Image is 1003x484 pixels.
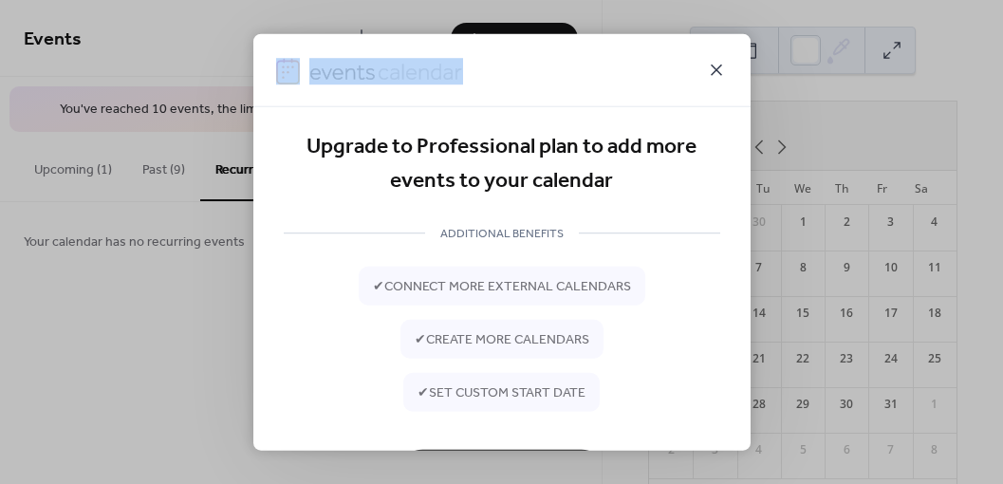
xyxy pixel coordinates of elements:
span: ✔ connect more external calendars [373,277,631,297]
img: logo-type [309,58,463,84]
span: ✔ set custom start date [418,383,585,403]
span: ADDITIONAL BENEFITS [425,224,579,244]
div: Upgrade to Professional plan to add more events to your calendar [284,130,720,199]
span: ✔ create more calendars [415,330,589,350]
img: logo-icon [276,58,301,84]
